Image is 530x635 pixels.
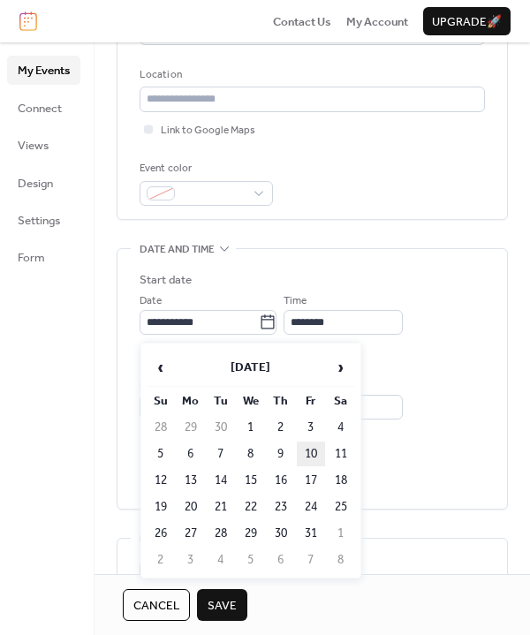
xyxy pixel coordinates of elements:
[237,389,265,413] th: We
[208,597,237,615] span: Save
[133,597,179,615] span: Cancel
[267,389,295,413] th: Th
[346,12,408,30] a: My Account
[147,521,175,546] td: 26
[327,415,355,440] td: 4
[297,389,325,413] th: Fr
[161,122,255,140] span: Link to Google Maps
[273,12,331,30] a: Contact Us
[207,389,235,413] th: Tu
[273,13,331,31] span: Contact Us
[346,13,408,31] span: My Account
[237,495,265,519] td: 22
[267,521,295,546] td: 30
[177,415,205,440] td: 29
[237,442,265,466] td: 8
[267,548,295,572] td: 6
[237,415,265,440] td: 1
[297,521,325,546] td: 31
[207,415,235,440] td: 30
[207,495,235,519] td: 21
[432,13,502,31] span: Upgrade 🚀
[7,169,80,197] a: Design
[177,468,205,493] td: 13
[297,415,325,440] td: 3
[237,521,265,546] td: 29
[18,249,45,267] span: Form
[197,589,247,621] button: Save
[328,350,354,385] span: ›
[7,206,80,234] a: Settings
[148,350,174,385] span: ‹
[327,548,355,572] td: 8
[267,468,295,493] td: 16
[207,521,235,546] td: 28
[423,7,511,35] button: Upgrade🚀
[327,442,355,466] td: 11
[327,521,355,546] td: 1
[140,271,192,289] div: Start date
[177,548,205,572] td: 3
[140,160,269,178] div: Event color
[297,495,325,519] td: 24
[327,389,355,413] th: Sa
[147,389,175,413] th: Su
[19,11,37,31] img: logo
[267,442,295,466] td: 9
[7,56,80,84] a: My Events
[297,548,325,572] td: 7
[177,442,205,466] td: 6
[123,589,190,621] button: Cancel
[140,66,481,84] div: Location
[147,548,175,572] td: 2
[7,131,80,159] a: Views
[147,415,175,440] td: 28
[177,495,205,519] td: 20
[18,100,62,117] span: Connect
[267,415,295,440] td: 2
[147,468,175,493] td: 12
[207,468,235,493] td: 14
[327,468,355,493] td: 18
[147,442,175,466] td: 5
[147,495,175,519] td: 19
[207,442,235,466] td: 7
[177,389,205,413] th: Mo
[18,175,53,193] span: Design
[140,241,215,259] span: Date and time
[18,137,49,155] span: Views
[177,349,325,387] th: [DATE]
[18,62,70,79] span: My Events
[297,468,325,493] td: 17
[327,495,355,519] td: 25
[297,442,325,466] td: 10
[207,548,235,572] td: 4
[237,468,265,493] td: 15
[237,548,265,572] td: 5
[284,292,307,310] span: Time
[140,292,162,310] span: Date
[7,243,80,271] a: Form
[267,495,295,519] td: 23
[18,212,60,230] span: Settings
[7,94,80,122] a: Connect
[177,521,205,546] td: 27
